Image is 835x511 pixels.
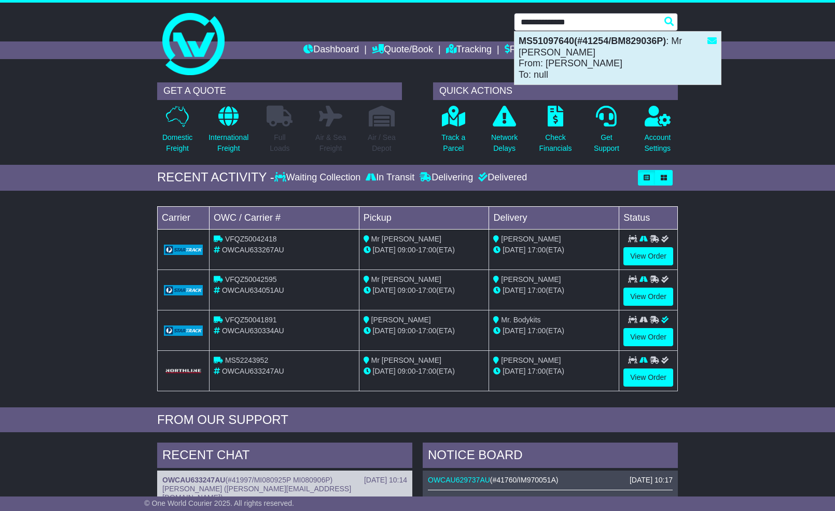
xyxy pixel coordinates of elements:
[398,246,416,254] span: 09:00
[373,246,396,254] span: [DATE]
[225,235,277,243] span: VFQZ50042418
[505,41,552,59] a: Financials
[222,286,284,294] span: OWCAU634051AU
[363,172,417,183] div: In Transit
[428,476,490,484] a: OWCAU629737AU
[501,275,561,283] span: [PERSON_NAME]
[364,476,407,485] div: [DATE] 10:14
[619,206,678,229] td: Status
[162,485,351,502] span: [PERSON_NAME] ([PERSON_NAME][EMAIL_ADDRESS][DOMAIN_NAME])
[162,105,193,160] a: DomesticFreight
[491,105,518,160] a: NetworkDelays
[364,285,485,296] div: - (ETA)
[527,367,546,375] span: 17:00
[623,368,673,387] a: View Order
[489,206,619,229] td: Delivery
[164,325,203,336] img: GetCarrierServiceLogo
[144,499,294,507] span: © One World Courier 2025. All rights reserved.
[476,172,527,183] div: Delivered
[222,367,284,375] span: OWCAU633247AU
[539,105,573,160] a: CheckFinancials
[645,132,671,154] p: Account Settings
[372,41,433,59] a: Quote/Book
[371,356,441,364] span: Mr [PERSON_NAME]
[418,286,436,294] span: 17:00
[164,245,203,255] img: GetCarrierServiceLogo
[503,286,525,294] span: [DATE]
[644,105,672,160] a: AccountSettings
[441,105,466,160] a: Track aParcel
[493,325,615,336] div: (ETA)
[527,246,546,254] span: 17:00
[433,82,678,100] div: QUICK ACTIONS
[503,246,525,254] span: [DATE]
[210,206,359,229] td: OWC / Carrier #
[503,367,525,375] span: [DATE]
[303,41,359,59] a: Dashboard
[208,132,248,154] p: International Freight
[418,367,436,375] span: 17:00
[593,105,620,160] a: GetSupport
[493,285,615,296] div: (ETA)
[423,443,678,471] div: NOTICE BOARD
[157,443,412,471] div: RECENT CHAT
[373,327,396,335] span: [DATE]
[441,132,465,154] p: Track a Parcel
[623,288,673,306] a: View Order
[157,82,402,100] div: GET A QUOTE
[418,327,436,335] span: 17:00
[274,172,363,183] div: Waiting Collection
[514,32,721,84] div: : Mr [PERSON_NAME] From: [PERSON_NAME] To: null
[164,285,203,295] img: GetCarrierServiceLogo
[225,356,268,364] span: MS52243952
[371,275,441,283] span: Mr [PERSON_NAME]
[527,327,546,335] span: 17:00
[493,476,556,484] span: #41760/IM970051A
[417,172,476,183] div: Delivering
[225,316,277,324] span: VFQZ50041891
[630,476,673,485] div: [DATE] 10:17
[418,246,436,254] span: 17:00
[157,413,678,428] div: FROM OUR SUPPORT
[398,286,416,294] span: 09:00
[398,367,416,375] span: 09:00
[364,245,485,255] div: - (ETA)
[501,316,540,324] span: Mr. Bodykits
[539,132,572,154] p: Check Financials
[371,316,431,324] span: [PERSON_NAME]
[501,235,561,243] span: [PERSON_NAME]
[208,105,249,160] a: InternationalFreight
[493,245,615,255] div: (ETA)
[493,366,615,377] div: (ETA)
[364,325,485,336] div: - (ETA)
[225,275,277,283] span: VFQZ50042595
[428,476,673,485] div: ( )
[398,327,416,335] span: 09:00
[446,41,492,59] a: Tracking
[164,368,203,374] img: GetCarrierServiceLogo
[315,132,346,154] p: Air & Sea Freight
[162,476,225,484] a: OWCAU633247AU
[491,132,518,154] p: Network Delays
[222,246,284,254] span: OWCAU633267AU
[368,132,396,154] p: Air / Sea Depot
[623,247,673,265] a: View Order
[222,327,284,335] span: OWCAU630334AU
[519,36,666,46] strong: MS51097640(#41254/BM829036P)
[501,356,561,364] span: [PERSON_NAME]
[373,367,396,375] span: [DATE]
[157,170,274,185] div: RECENT ACTIVITY -
[373,286,396,294] span: [DATE]
[228,476,330,484] span: #41997/MI080925P MI080906P
[527,286,546,294] span: 17:00
[428,495,673,505] p: Pricing was approved for booking OWCAU629737AU.
[623,328,673,346] a: View Order
[594,132,619,154] p: Get Support
[267,132,293,154] p: Full Loads
[162,476,407,485] div: ( )
[359,206,489,229] td: Pickup
[371,235,441,243] span: Mr [PERSON_NAME]
[158,206,210,229] td: Carrier
[503,327,525,335] span: [DATE]
[162,132,192,154] p: Domestic Freight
